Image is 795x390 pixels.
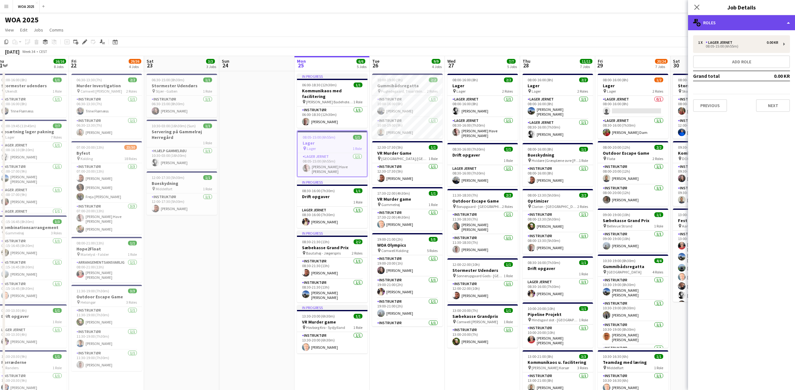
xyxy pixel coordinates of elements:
a: View [3,26,16,34]
div: In progress08:30-21:30 (13h)2/2Sæbekasse Grand Prix Bautahøj - Jægerspris2 RolesInstruktør1/108:3... [297,231,367,302]
div: 12:30-17:30 (5h)1/1VR Murder Game [GEOGRAPHIC_DATA]/[GEOGRAPHIC_DATA]1 RoleInstruktør1/112:30-17:... [372,141,443,185]
app-card-role: Instruktør1/108:00-20:00 (12h)[PERSON_NAME] [598,163,668,185]
div: 06:30-13:30 (7h)2/2Murder Investigation Comwell [PERSON_NAME]2 RolesInstruktør1/106:30-13:30 (7h)... [71,74,142,139]
app-card-role: Instruktør1/109:30-20:30 (11h)[PERSON_NAME] [673,163,743,185]
app-job-card: 08:00-16:00 (8h)1/2Lager Lager2 RolesLager Jernet0/108:00-16:00 (8h) Lager Jernet1/108:30-16:00 (... [598,74,668,139]
app-card-role: Hjælp Gammelrøj1/110:30-03:00 (16h30m)[PERSON_NAME] [147,147,217,169]
app-card-role: Instruktør1/119:00-20:00 (1h)[PERSON_NAME] [372,255,443,277]
span: 06:30-13:30 (7h) [76,77,102,82]
span: 1 Role [128,252,137,257]
div: 17:30-22:00 (4h30m)1/1VR Murder game Gammelrøj1 RoleInstruktør1/117:30-22:00 (4h30m)[PERSON_NAME] [372,187,443,231]
h3: Drift opgaver [297,194,367,199]
button: Add role [693,55,790,68]
span: 1 Role [203,141,212,145]
a: Jobs [31,26,46,34]
h3: Outdoor Escape Game [598,150,668,156]
div: In progress [297,231,367,236]
div: 12:00-22:00 (10h)1/1Stormester Udendørs Sonnerupgaard Gods - [GEOGRAPHIC_DATA]1 RoleInstruktør1/1... [447,258,518,302]
span: [GEOGRAPHIC_DATA] [607,270,641,274]
span: Hvidøre (Græsplæne ovre [PERSON_NAME][GEOGRAPHIC_DATA]) [532,158,579,163]
h3: Lager [298,140,367,146]
span: 1/1 [429,191,438,196]
span: 3 Roles [126,300,137,305]
span: 2 Roles [126,89,137,94]
h3: Hope2Float [71,246,142,252]
span: 12:00-22:00 (10h) [452,262,480,267]
app-job-card: 11:30-19:00 (7h30m)3/3Outdoor Escape Game Helsingør3 RolesInstruktør1/111:30-19:00 (7h30m)[PERSON... [71,285,142,371]
h3: Kombinations arrangement [673,150,743,156]
h3: Gummibådsregatta [598,264,668,269]
span: 5/5 [429,237,438,242]
span: Jobs [34,27,43,33]
span: 7/7 [53,123,62,128]
span: 11:30-19:00 (7h30m) [76,289,109,293]
app-card-role: Instruktør1/119:00-21:00 (2h)[PERSON_NAME] [372,277,443,298]
span: 08:00-18:30 (10h30m) [678,77,713,82]
app-job-card: In progress13:30-20:00 (6h30m)1/1VR Murder game Hovborg Kro - Sydjylland1 RoleInstruktør1/113:30-... [297,305,367,353]
span: Bellevue Strand [607,224,632,228]
span: Kolding [81,156,93,161]
div: 06:30-15:00 (8h30m)1/1Stormester Udendørs Stjær - Galten1 RoleInstruktør1/106:30-15:00 (8h30m)[PE... [147,74,217,117]
div: 08:00-16:00 (8h)1/1Bueskydning Hvidøre (Græsplæne ovre [PERSON_NAME][GEOGRAPHIC_DATA])1 RoleInstr... [523,143,593,186]
span: 2 Roles [502,204,513,209]
span: 08:00-19:45 (11h45m) [1,123,36,128]
span: 2 Roles [577,204,588,209]
app-card-role: Arrangementsansvarlig1/108:00-21:00 (13h)[PERSON_NAME] [PERSON_NAME] [71,259,142,282]
span: 4 Roles [652,270,663,274]
h3: Servering på Gammelrøj Herregård [147,129,217,140]
app-job-card: 13:00-21:00 (8h)12/20Fest & Event Aarup1 RoleInstruktør2I12/2013:00-21:00 (8h)[PERSON_NAME] [PERS... [673,209,743,302]
span: 2 Roles [577,89,588,94]
span: 09:30-20:30 (11h) [678,145,705,150]
app-job-card: 11:30-18:30 (7h)2/2Outdoor Escape Game Borupgaard - [GEOGRAPHIC_DATA]2 RolesInstruktør1/111:30-18... [447,189,518,256]
app-card-role: Instruktør1/111:30-18:30 (7h)[PERSON_NAME] [PERSON_NAME] [447,211,518,234]
a: Edit [18,26,30,34]
app-job-card: 08:00-21:00 (13h)1/1Hope2Float Marielyst - Falster1 RoleArrangementsansvarlig1/108:00-21:00 (13h)... [71,237,142,282]
app-card-role: Instruktør1/108:30-21:30 (13h)[PERSON_NAME] [297,258,367,279]
span: 1 Role [203,89,212,94]
div: 10:00-19:00 (9h)2/2Gummibådsregatta Fugledegaard, Tissø Vikingecenter2 RolesInstruktør1/110:00-16... [372,74,443,139]
div: 10:30-19:00 (8h30m)4/4Gummibådsregatta [GEOGRAPHIC_DATA]4 RolesInstruktør1/110:30-19:00 (8h30m)[P... [598,255,668,348]
span: 2/2 [654,145,663,150]
span: Middelfart [156,186,172,191]
span: 1/1 [654,212,663,217]
app-card-role: Instruktør1/110:30-19:00 (8h30m)[PERSON_NAME] [PERSON_NAME] [598,277,668,300]
app-card-role: Instruktør1/112:00-18:30 (6h30m)[PERSON_NAME] [673,117,743,139]
app-job-card: 10:00-20:00 (10h)1/1Pipeline Projekt Hindsgavl slot - [GEOGRAPHIC_DATA]1 RoleInstruktør1/110:00-2... [523,302,593,348]
span: 1 Role [428,202,438,207]
span: 1 Role [353,100,362,104]
app-card-role: Instruktør3/307:00-20:00 (13h)[PERSON_NAME][PERSON_NAME]Freja [PERSON_NAME] [71,163,142,203]
app-card-role: Instruktør1/108:00-16:00 (8h)[PERSON_NAME] [523,165,593,186]
app-job-card: 07:00-20:00 (13h)23/30Byfest Kolding18 RolesInstruktør3/307:00-20:00 (13h)[PERSON_NAME][PERSON_NA... [71,141,142,234]
span: 10:00-20:00 (10h) [528,306,555,311]
span: [GEOGRAPHIC_DATA]/[GEOGRAPHIC_DATA] [381,156,428,161]
span: 7 Roles [51,135,62,140]
app-card-role: Lager Jernet1/108:30-16:00 (7h30m)[PERSON_NAME] Have [PERSON_NAME] [PERSON_NAME] [447,117,518,141]
button: WOA 2025 [13,0,40,13]
h3: Bueskydning [523,152,593,158]
span: Gammelrøj [5,231,24,235]
app-card-role: Lager Jernet1/108:00-16:00 (8h)[PERSON_NAME] [447,96,518,117]
span: 1/1 [579,147,588,152]
h3: Drift opgaver [523,266,593,271]
span: 1 Role [579,272,588,276]
h3: Kommunikaos med facilitering [297,88,367,99]
app-card-role: Lager Jernet0/108:00-16:00 (8h) [598,96,668,117]
app-card-role: Lager Jernet1/108:05-15:00 (6h55m)[PERSON_NAME] Have [PERSON_NAME] [PERSON_NAME] [298,153,367,176]
h3: Fest & Event [673,218,743,223]
app-job-card: 08:00-13:30 (5h30m)2/2Optimizer Clarion - [GEOGRAPHIC_DATA]2 RolesInstruktør1/108:00-13:30 (5h30m... [523,189,593,254]
app-card-role: Instruktør1/117:30-22:00 (4h30m)[PERSON_NAME] [372,209,443,231]
span: Stjær - Galten [156,89,177,94]
div: In progress [297,180,367,185]
span: 1/2 [654,77,663,82]
div: 08:00-20:00 (12h)2/2Outdoor Escape Game Flatø2 RolesInstruktør1/108:00-20:00 (12h)[PERSON_NAME]In... [598,141,668,206]
h3: Lager [523,83,593,89]
h3: Sæbekasse Grand Prix [297,245,367,250]
app-card-role: Instruktør1/111:30-19:00 (7h30m)[PERSON_NAME] [71,307,142,328]
app-card-role: Instruktør1/108:00-16:30 (8h30m)[PERSON_NAME] [673,96,743,117]
span: 1 Role [504,273,513,278]
app-job-card: 08:05-15:00 (6h55m)1/1Lager Lager1 RoleLager Jernet1/108:05-15:00 (6h55m)[PERSON_NAME] Have [PERS... [297,130,367,177]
